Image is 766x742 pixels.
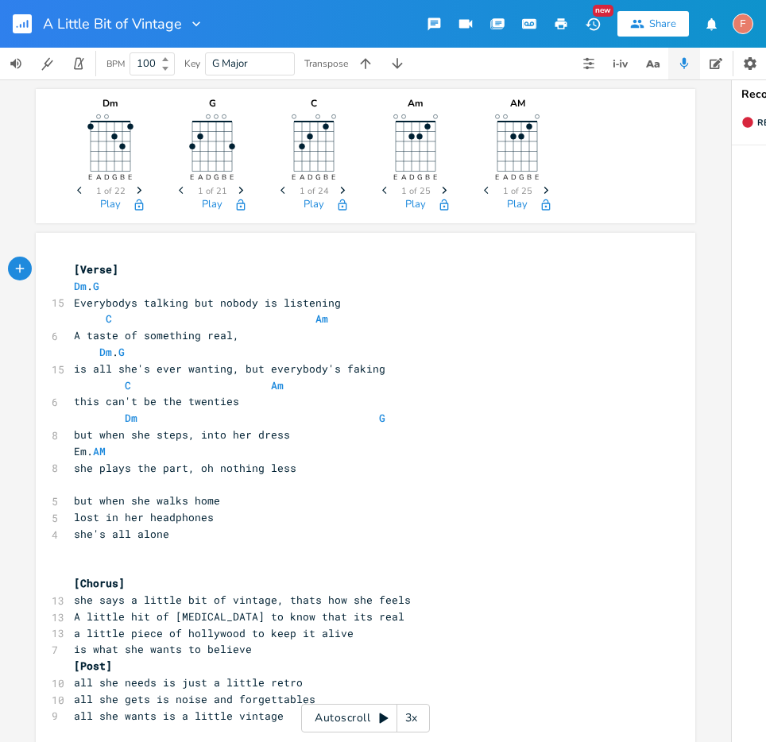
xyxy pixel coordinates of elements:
span: Am [315,311,328,326]
text: E [535,172,539,182]
text: A [503,172,509,182]
button: Play [304,199,324,212]
span: she's all alone [74,527,169,541]
div: G [172,99,252,108]
div: C [274,99,354,108]
span: is all she's ever wanting, but everybody's faking [74,361,385,376]
text: E [393,172,397,182]
span: she says a little bit of vintage, thats how she feels [74,593,411,607]
div: AM [478,99,557,108]
text: B [323,172,328,182]
span: is what she wants to believe [74,642,252,656]
span: G [118,345,125,359]
span: 1 of 21 [198,187,227,195]
text: E [495,172,499,182]
text: G [417,172,423,182]
span: a little piece of hollywood to keep it alive [74,626,354,640]
div: Key [184,59,200,68]
span: 1 of 25 [503,187,532,195]
text: E [331,172,335,182]
text: E [190,172,194,182]
div: Autoscroll [301,704,430,732]
span: . [74,279,99,293]
text: A [401,172,407,182]
span: G Major [212,56,248,71]
text: D [104,172,110,182]
span: G [379,411,385,425]
span: A Little Bit of Vintage [43,17,182,31]
div: Dm [71,99,150,108]
button: Play [100,199,121,212]
span: Am [271,378,284,392]
span: [Post] [74,659,112,673]
span: Em. [74,444,106,458]
span: all she gets is noise and forgettables [74,692,315,706]
text: G [519,172,524,182]
text: D [206,172,211,182]
span: AM [93,444,106,458]
text: G [214,172,219,182]
span: G [93,279,99,293]
text: E [88,172,92,182]
text: A [96,172,102,182]
text: E [433,172,437,182]
div: fuzzyip [733,14,753,34]
text: D [409,172,415,182]
span: but when she walks home [74,493,220,508]
span: 1 of 25 [401,187,431,195]
span: C [125,378,131,392]
span: A little hit of [MEDICAL_DATA] to know that its real [74,609,404,624]
div: 3x [397,704,426,732]
span: lost in her headphones [74,510,214,524]
div: BPM [106,60,125,68]
div: Share [649,17,676,31]
span: all she needs is just a little retro [74,675,303,690]
div: Am [376,99,455,108]
span: Dm [74,279,87,293]
button: F [733,6,753,42]
button: Play [507,199,528,212]
span: Dm [125,411,137,425]
span: she plays the part, oh nothing less [74,461,296,475]
text: E [128,172,132,182]
span: 1 of 22 [96,187,126,195]
span: . [74,345,125,359]
text: B [527,172,532,182]
text: B [120,172,125,182]
span: A taste of something real, [74,328,239,342]
span: all she wants is a little vintage [74,709,284,723]
text: G [112,172,118,182]
span: C [106,311,112,326]
text: B [222,172,226,182]
span: [Verse] [74,262,118,276]
text: A [198,172,203,182]
span: [Chorus] [74,576,125,590]
div: New [593,5,613,17]
button: Play [405,199,426,212]
div: Transpose [304,59,348,68]
span: but when she steps, into her dress [74,427,290,442]
span: Everybodys talking but nobody is listening [74,296,341,310]
text: D [511,172,516,182]
text: G [315,172,321,182]
text: A [300,172,305,182]
button: Play [202,199,222,212]
button: Share [617,11,689,37]
text: D [308,172,313,182]
span: Dm [99,345,112,359]
span: this can't be the twenties [74,394,239,408]
span: 1 of 24 [300,187,329,195]
text: B [425,172,430,182]
text: E [230,172,234,182]
text: E [292,172,296,182]
button: New [577,10,609,38]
